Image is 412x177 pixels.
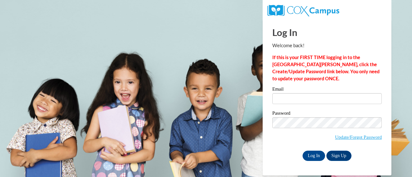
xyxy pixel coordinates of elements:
a: Sign Up [326,151,351,161]
strong: If this is your FIRST TIME logging in to the [GEOGRAPHIC_DATA][PERSON_NAME], click the Create/Upd... [272,55,379,81]
img: COX Campus [267,5,339,16]
label: Password [272,111,382,117]
p: Welcome back! [272,42,382,49]
label: Email [272,87,382,93]
h1: Log In [272,26,382,39]
input: Log In [303,151,325,161]
a: Update/Forgot Password [335,135,382,140]
a: COX Campus [267,7,339,13]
